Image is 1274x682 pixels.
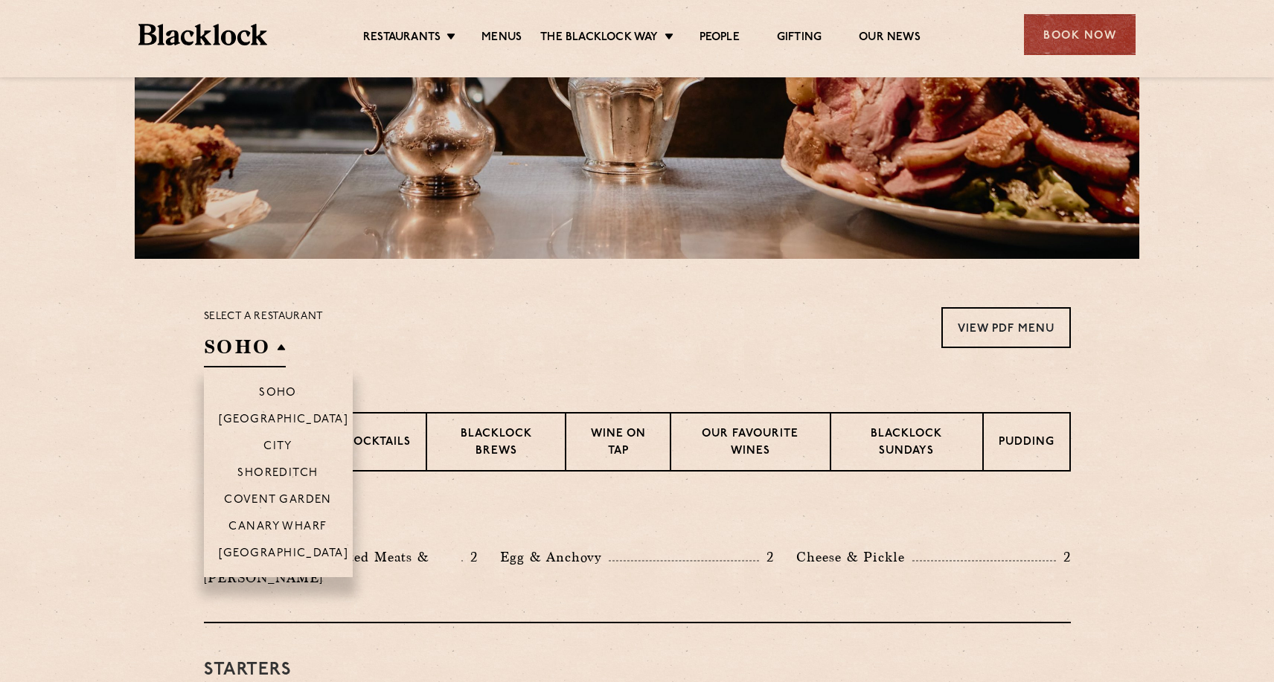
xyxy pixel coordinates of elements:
[363,30,441,47] a: Restaurants
[859,30,921,47] a: Our News
[999,434,1054,453] p: Pudding
[263,440,292,455] p: City
[581,426,654,461] p: Wine on Tap
[237,467,318,482] p: Shoreditch
[442,426,551,461] p: Blacklock Brews
[540,30,658,47] a: The Blacklock Way
[463,547,478,567] p: 2
[500,547,609,567] p: Egg & Anchovy
[1056,547,1071,567] p: 2
[228,521,327,535] p: Canary Wharf
[204,660,1071,680] h3: Starters
[846,426,967,461] p: Blacklock Sundays
[219,547,349,562] p: [GEOGRAPHIC_DATA]
[759,547,774,567] p: 2
[796,547,912,567] p: Cheese & Pickle
[224,494,332,509] p: Covent Garden
[204,509,1071,528] h3: Pre Chop Bites
[259,387,297,402] p: Soho
[941,307,1071,348] a: View PDF Menu
[204,307,324,326] p: Select a restaurant
[777,30,822,47] a: Gifting
[345,434,411,453] p: Cocktails
[204,334,286,367] h2: SOHO
[138,24,267,45] img: BL_Textured_Logo-footer-cropped.svg
[1024,14,1136,55] div: Book Now
[481,30,522,47] a: Menus
[686,426,815,461] p: Our favourite wines
[700,30,740,47] a: People
[219,414,349,428] p: [GEOGRAPHIC_DATA]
